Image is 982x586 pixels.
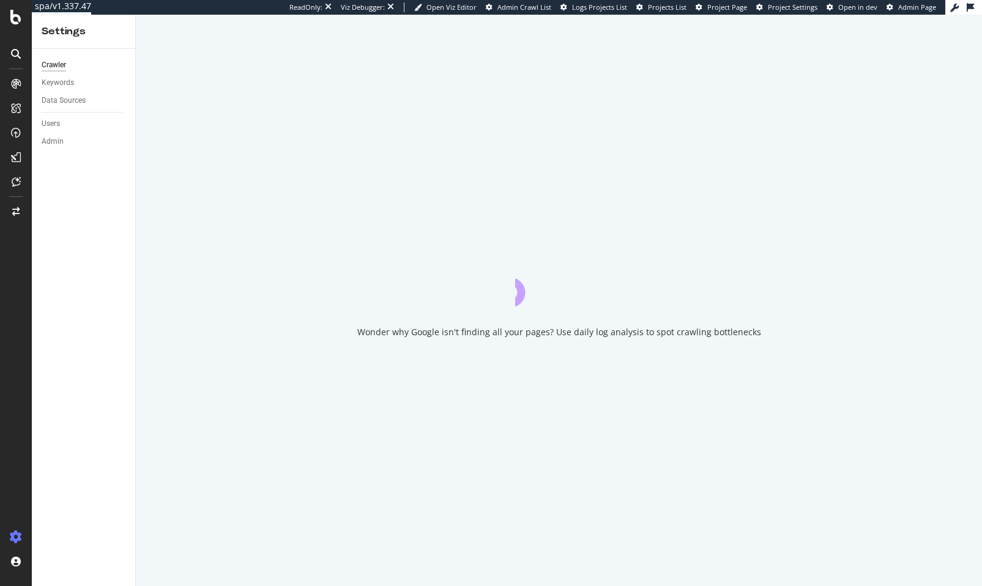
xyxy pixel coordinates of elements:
[357,326,761,338] div: Wonder why Google isn't finding all your pages? Use daily log analysis to spot crawling bottlenecks
[636,2,686,12] a: Projects List
[42,135,127,148] a: Admin
[497,2,551,12] span: Admin Crawl List
[42,76,74,89] div: Keywords
[42,135,64,148] div: Admin
[560,2,627,12] a: Logs Projects List
[898,2,936,12] span: Admin Page
[42,59,127,72] a: Crawler
[756,2,817,12] a: Project Settings
[707,2,747,12] span: Project Page
[42,94,86,107] div: Data Sources
[42,94,127,107] a: Data Sources
[42,117,127,130] a: Users
[414,2,477,12] a: Open Viz Editor
[486,2,551,12] a: Admin Crawl List
[341,2,385,12] div: Viz Debugger:
[768,2,817,12] span: Project Settings
[42,117,60,130] div: Users
[426,2,477,12] span: Open Viz Editor
[515,262,603,306] div: animation
[696,2,747,12] a: Project Page
[42,59,66,72] div: Crawler
[42,76,127,89] a: Keywords
[572,2,627,12] span: Logs Projects List
[42,24,125,39] div: Settings
[838,2,877,12] span: Open in dev
[289,2,322,12] div: ReadOnly:
[887,2,936,12] a: Admin Page
[827,2,877,12] a: Open in dev
[648,2,686,12] span: Projects List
